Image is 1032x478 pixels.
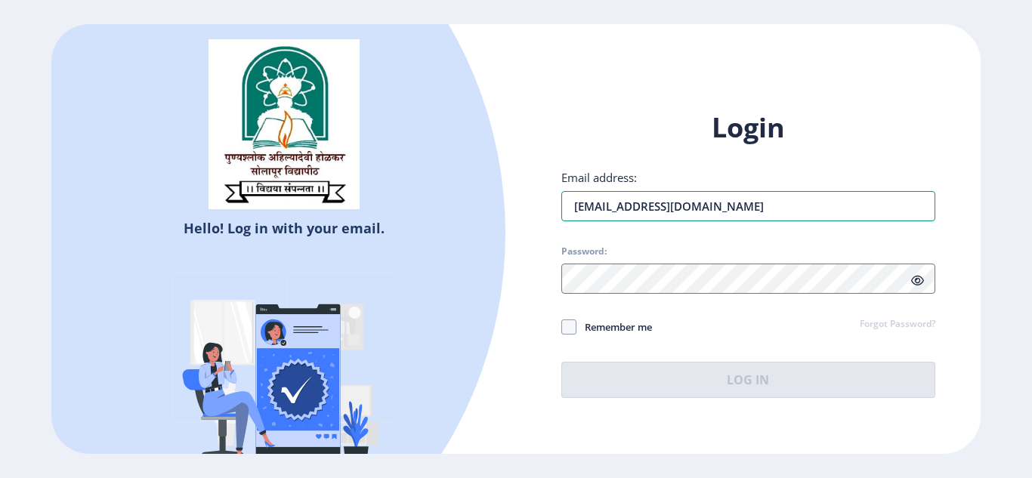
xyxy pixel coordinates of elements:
h1: Login [561,109,935,146]
img: sulogo.png [209,39,360,210]
label: Password: [561,245,607,258]
input: Email address [561,191,935,221]
label: Email address: [561,170,637,185]
button: Log In [561,362,935,398]
a: Forgot Password? [860,318,935,332]
span: Remember me [576,318,652,336]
